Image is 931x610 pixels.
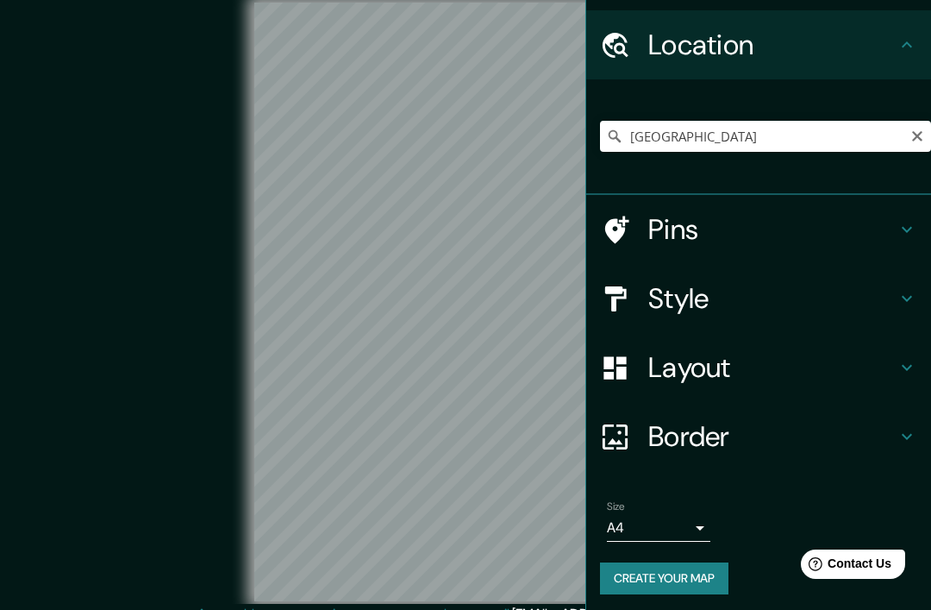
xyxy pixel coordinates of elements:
canvas: Map [254,3,678,601]
div: Border [586,402,931,471]
div: Layout [586,333,931,402]
div: Style [586,264,931,333]
div: A4 [607,514,710,542]
h4: Pins [648,212,897,247]
div: Location [586,10,931,79]
input: Pick your city or area [600,121,931,152]
button: Clear [910,127,924,143]
div: Pins [586,195,931,264]
iframe: Help widget launcher [778,543,912,591]
label: Size [607,500,625,514]
button: Create your map [600,563,728,594]
h4: Layout [648,350,897,385]
h4: Location [648,28,897,62]
h4: Style [648,281,897,316]
h4: Border [648,419,897,454]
